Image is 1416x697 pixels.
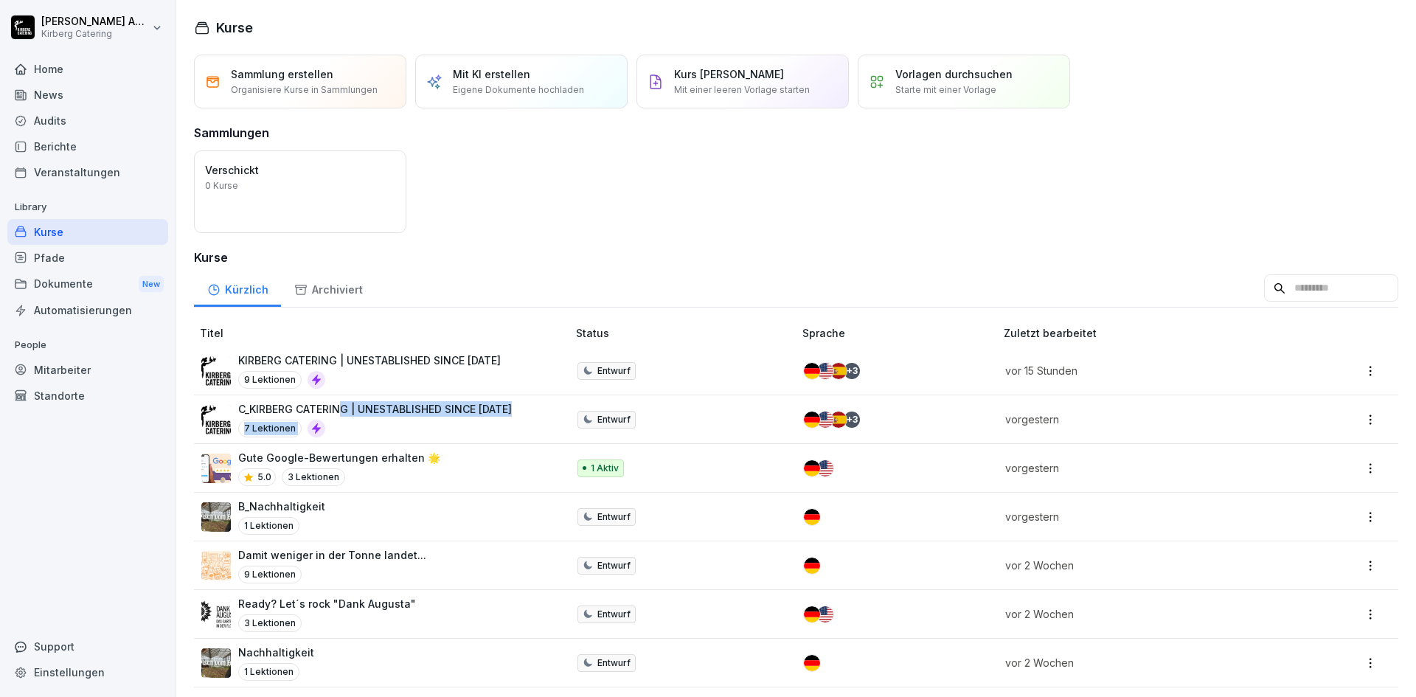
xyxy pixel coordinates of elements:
[7,56,168,82] a: Home
[194,249,1398,266] h3: Kurse
[597,413,631,426] p: Entwurf
[238,645,314,660] p: Nachhaltigkeit
[238,547,426,563] p: Damit weniger in der Tonne landet...
[817,460,833,476] img: us.svg
[7,383,168,409] a: Standorte
[201,356,231,386] img: i46egdugay6yxji09ovw546p.png
[674,66,784,82] p: Kurs [PERSON_NAME]
[576,325,796,341] p: Status
[7,357,168,383] a: Mitarbeiter
[7,245,168,271] a: Pfade
[231,66,333,82] p: Sammlung erstellen
[238,371,302,389] p: 9 Lektionen
[804,460,820,476] img: de.svg
[201,405,231,434] img: i46egdugay6yxji09ovw546p.png
[238,517,299,535] p: 1 Lektionen
[1005,509,1280,524] p: vorgestern
[597,510,631,524] p: Entwurf
[1005,606,1280,622] p: vor 2 Wochen
[817,363,833,379] img: us.svg
[674,83,810,97] p: Mit einer leeren Vorlage starten
[231,83,378,97] p: Organisiere Kurse in Sammlungen
[238,566,302,583] p: 9 Lektionen
[7,271,168,298] a: DokumenteNew
[7,82,168,108] a: News
[597,656,631,670] p: Entwurf
[817,412,833,428] img: us.svg
[591,462,619,475] p: 1 Aktiv
[205,162,395,178] p: Verschickt
[804,363,820,379] img: de.svg
[7,195,168,219] p: Library
[804,606,820,623] img: de.svg
[7,159,168,185] a: Veranstaltungen
[1004,325,1297,341] p: Zuletzt bearbeitet
[238,353,501,368] p: KIRBERG CATERING | UNESTABLISHED SINCE [DATE]
[41,29,149,39] p: Kirberg Catering
[597,559,631,572] p: Entwurf
[238,596,416,611] p: Ready? Let´s rock "Dank Augusta"
[281,269,375,307] a: Archiviert
[205,179,238,193] p: 0 Kurse
[7,634,168,659] div: Support
[895,66,1013,82] p: Vorlagen durchsuchen
[1005,412,1280,427] p: vorgestern
[7,297,168,323] a: Automatisierungen
[7,219,168,245] a: Kurse
[895,83,996,97] p: Starte mit einer Vorlage
[7,659,168,685] a: Einstellungen
[7,271,168,298] div: Dokumente
[1005,655,1280,670] p: vor 2 Wochen
[817,606,833,623] img: us.svg
[7,333,168,357] p: People
[201,648,231,678] img: u3v3eqhkuuud6np3p74ep1u4.png
[453,66,530,82] p: Mit KI erstellen
[238,614,302,632] p: 3 Lektionen
[804,412,820,428] img: de.svg
[804,509,820,525] img: de.svg
[844,412,860,428] div: + 3
[238,420,302,437] p: 7 Lektionen
[804,558,820,574] img: de.svg
[597,364,631,378] p: Entwurf
[201,551,231,580] img: xslxr8u7rrrmmaywqbbmupvx.png
[194,124,269,142] h3: Sammlungen
[238,401,512,417] p: C_KIRBERG CATERING | UNESTABLISHED SINCE [DATE]
[238,499,325,514] p: B_Nachhaltigkeit
[453,83,584,97] p: Eigene Dokumente hochladen
[200,325,570,341] p: Titel
[597,608,631,621] p: Entwurf
[201,600,231,629] img: gkdm3ptpht20x3z55lxtzsov.png
[201,502,231,532] img: u3v3eqhkuuud6np3p74ep1u4.png
[804,655,820,671] img: de.svg
[7,108,168,133] a: Audits
[201,454,231,483] img: iwscqm9zjbdjlq9atufjsuwv.png
[1005,460,1280,476] p: vorgestern
[7,133,168,159] a: Berichte
[238,450,440,465] p: Gute Google-Bewertungen erhalten 🌟
[238,663,299,681] p: 1 Lektionen
[282,468,345,486] p: 3 Lektionen
[194,150,406,233] a: Verschickt0 Kurse
[844,363,860,379] div: + 3
[194,269,281,307] a: Kürzlich
[216,18,253,38] h1: Kurse
[257,471,271,484] p: 5.0
[830,412,847,428] img: es.svg
[41,15,149,28] p: [PERSON_NAME] Adamy
[1005,363,1280,378] p: vor 15 Stunden
[830,363,847,379] img: es.svg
